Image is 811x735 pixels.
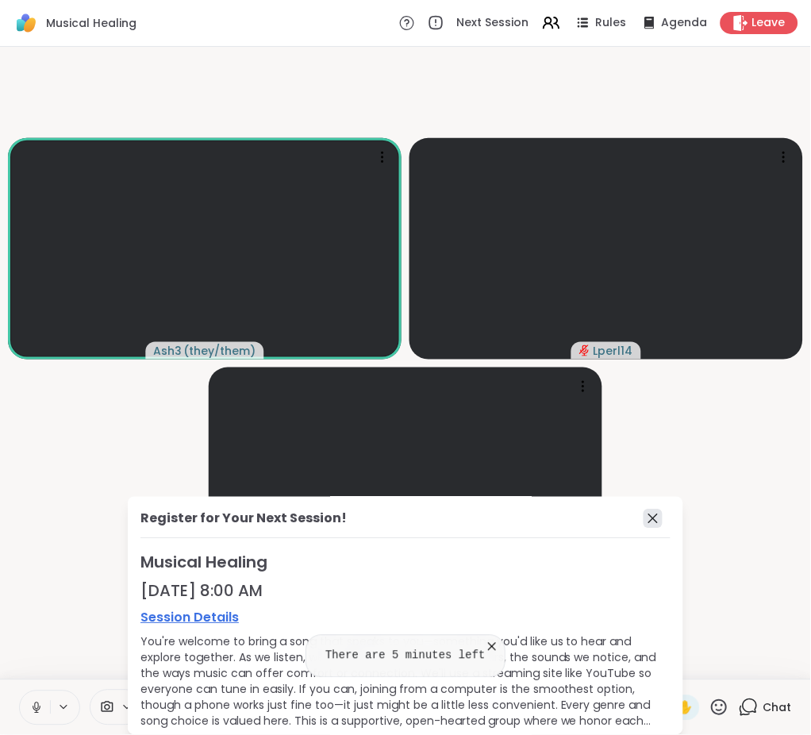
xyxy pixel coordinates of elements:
span: ✋ [678,698,694,718]
span: Lperl14 [594,343,633,359]
span: Rules [596,15,627,31]
span: ( they/them ) [184,343,256,359]
span: audio-muted [579,345,590,356]
img: ShareWell Logomark [13,10,40,37]
span: Ash3 [154,343,183,359]
span: Next Session [457,15,529,31]
span: Musical Healing [46,15,136,31]
span: Chat [763,700,792,716]
a: Session Details [140,609,671,628]
div: You're welcome to bring a song that speaks to you—something you'd like us to hear and explore tog... [140,634,671,729]
pre: There are 5 minutes left [325,648,486,664]
span: Musical Healing [140,552,671,574]
div: Register for Your Next Session! [140,510,347,529]
span: Agenda [662,15,708,31]
span: Leave [752,15,786,31]
div: [DATE] 8:00 AM [140,580,671,602]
